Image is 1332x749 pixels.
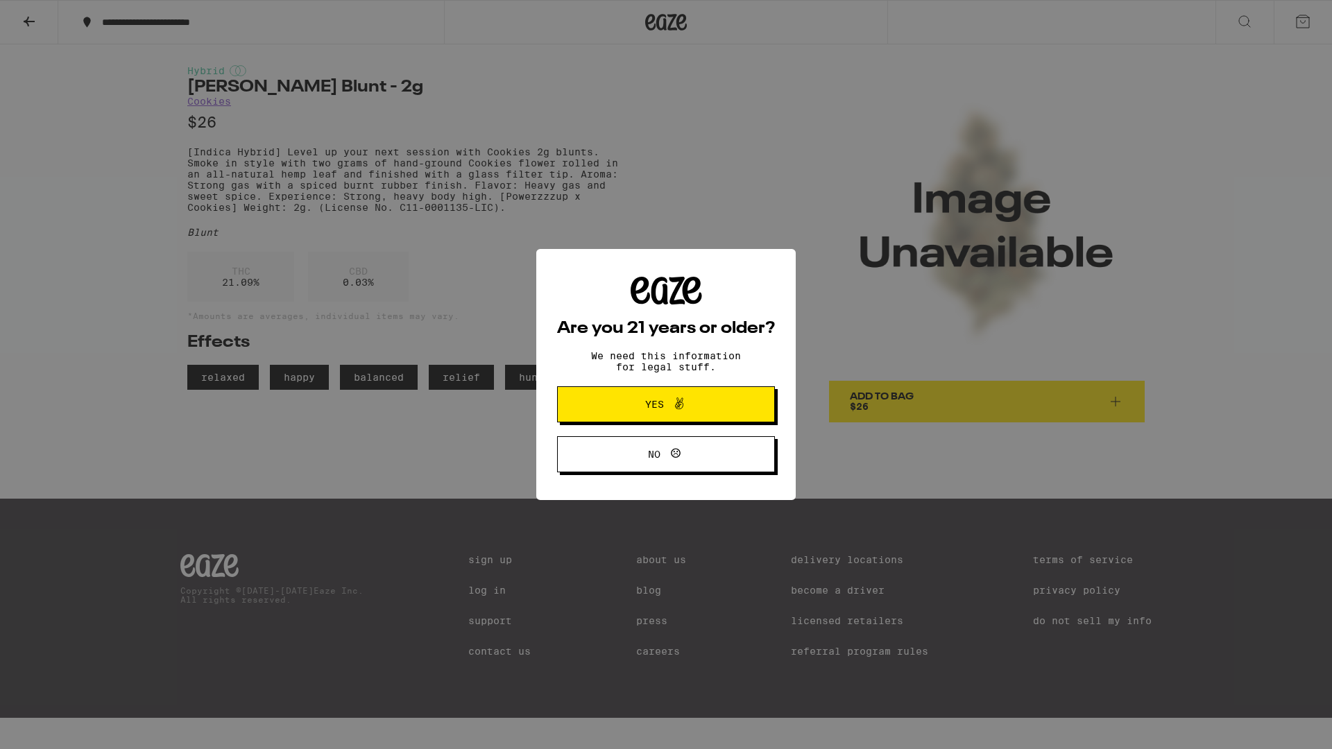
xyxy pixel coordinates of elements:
[645,399,664,409] span: Yes
[579,350,753,372] p: We need this information for legal stuff.
[648,449,660,459] span: No
[557,386,775,422] button: Yes
[557,436,775,472] button: No
[557,320,775,337] h2: Are you 21 years or older?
